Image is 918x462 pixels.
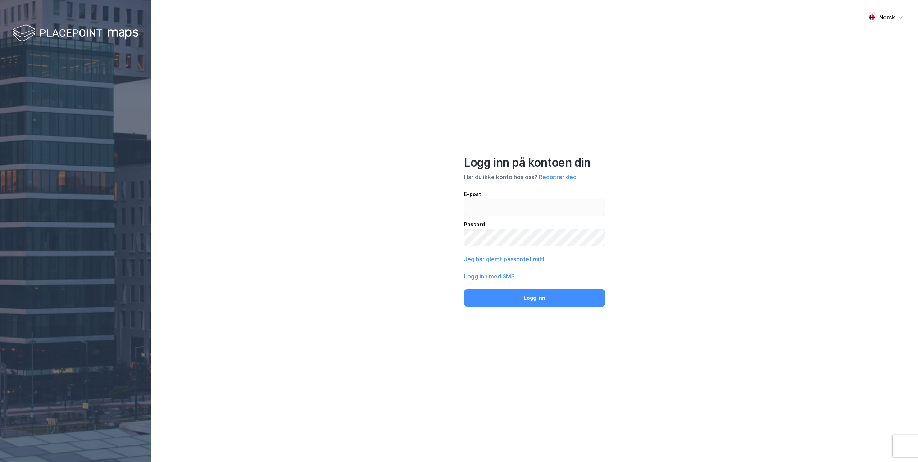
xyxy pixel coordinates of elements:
button: Jeg har glemt passordet mitt [464,255,545,263]
div: Passord [464,220,605,229]
button: Registrer deg [539,173,577,181]
div: E-post [464,190,605,199]
div: Har du ikke konto hos oss? [464,173,605,181]
div: Norsk [879,13,895,22]
iframe: Chat Widget [882,427,918,462]
img: logo-white.f07954bde2210d2a523dddb988cd2aa7.svg [13,23,138,44]
button: Logg inn med SMS [464,272,515,281]
button: Logg inn [464,289,605,307]
div: Logg inn på kontoen din [464,155,605,170]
